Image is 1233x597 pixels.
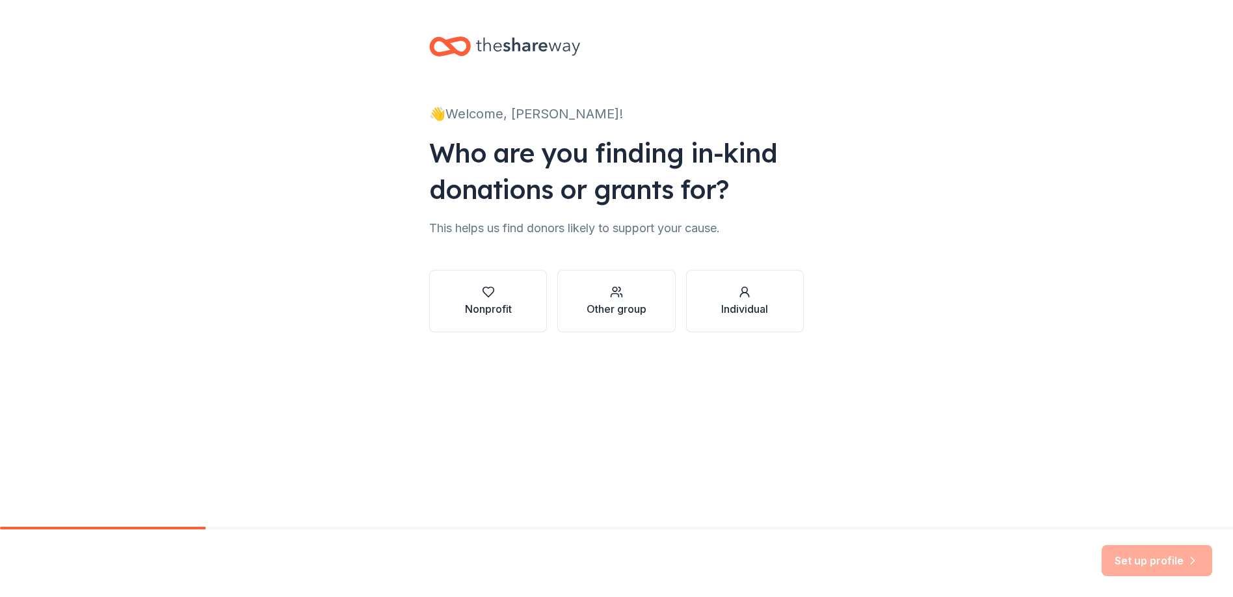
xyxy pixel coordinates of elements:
div: Nonprofit [465,301,512,317]
div: Who are you finding in-kind donations or grants for? [429,135,804,207]
div: This helps us find donors likely to support your cause. [429,218,804,239]
div: Other group [587,301,646,317]
div: Individual [721,301,768,317]
div: 👋 Welcome, [PERSON_NAME]! [429,103,804,124]
button: Other group [557,270,675,332]
button: Individual [686,270,804,332]
button: Nonprofit [429,270,547,332]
